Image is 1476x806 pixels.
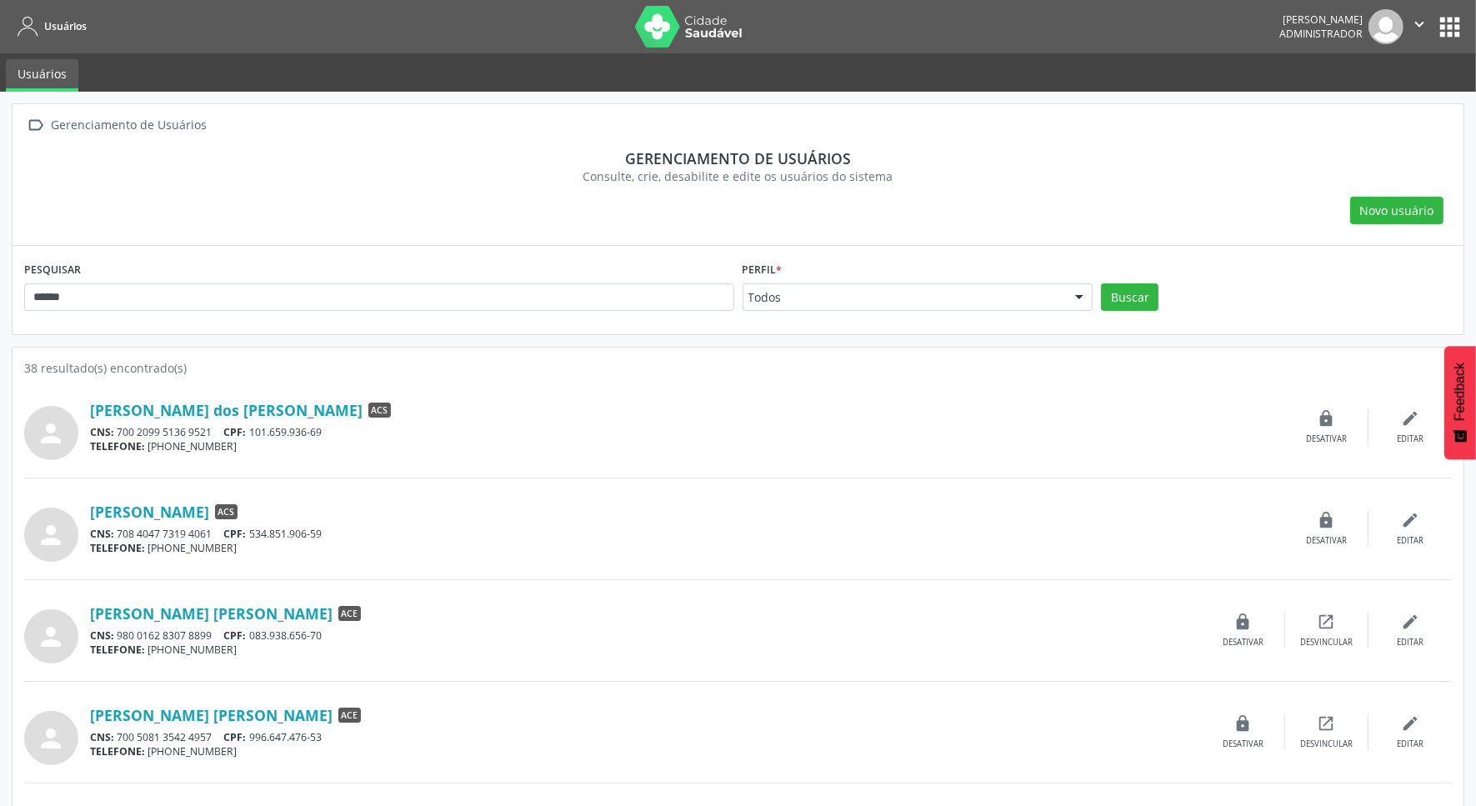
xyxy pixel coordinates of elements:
span: TELEFONE: [90,744,145,758]
span: ACE [338,708,361,723]
span: CNS: [90,628,114,643]
span: Todos [748,289,1059,306]
i: lock [1234,714,1253,733]
div: 700 5081 3542 4957 996.647.476-53 [90,730,1202,744]
span: CNS: [90,730,114,744]
i: lock [1318,409,1336,428]
span: ACE [338,606,361,621]
div: Editar [1397,535,1423,547]
span: Novo usuário [1360,202,1434,219]
div: Desativar [1306,433,1347,445]
button: Buscar [1101,283,1158,312]
i: edit [1401,511,1419,529]
div: 700 2099 5136 9521 101.659.936-69 [90,425,1285,439]
span: Administrador [1279,27,1363,41]
i:  [1410,15,1428,33]
label: PESQUISAR [24,258,81,283]
div: Editar [1397,637,1423,648]
i: person [37,418,67,448]
div: 708 4047 7319 4061 534.851.906-59 [90,527,1285,541]
span: Feedback [1453,363,1468,421]
a: [PERSON_NAME] [90,503,209,521]
span: TELEFONE: [90,643,145,657]
div: Desativar [1223,738,1263,750]
span: ACS [368,403,391,418]
i:  [24,113,48,138]
div: Gerenciamento de usuários [36,149,1440,168]
span: CPF: [224,628,247,643]
i: edit [1401,613,1419,631]
span: CPF: [224,527,247,541]
i: open_in_new [1318,714,1336,733]
div: [PHONE_NUMBER] [90,744,1202,758]
i: lock [1318,511,1336,529]
span: ACS [215,504,238,519]
button: Feedback - Mostrar pesquisa [1444,346,1476,459]
div: 38 resultado(s) encontrado(s) [24,359,1452,377]
div: Gerenciamento de Usuários [48,113,210,138]
i: person [37,520,67,550]
i: open_in_new [1318,613,1336,631]
span: CPF: [224,730,247,744]
span: CNS: [90,527,114,541]
div: Desativar [1223,637,1263,648]
button:  [1403,9,1435,44]
label: Perfil [743,258,783,283]
div: Desvincular [1300,738,1353,750]
div: Desvincular [1300,637,1353,648]
div: 980 0162 8307 8899 083.938.656-70 [90,628,1202,643]
div: Editar [1397,738,1423,750]
a: [PERSON_NAME] [PERSON_NAME] [90,706,333,724]
span: CPF: [224,425,247,439]
i: edit [1401,409,1419,428]
span: Usuários [44,19,87,33]
a:  Gerenciamento de Usuários [24,113,210,138]
span: TELEFONE: [90,439,145,453]
i: person [37,723,67,753]
div: Consulte, crie, desabilite e edite os usuários do sistema [36,168,1440,185]
i: edit [1401,714,1419,733]
i: person [37,622,67,652]
img: img [1368,9,1403,44]
div: [PHONE_NUMBER] [90,643,1202,657]
a: Usuários [6,59,78,92]
button: apps [1435,13,1464,42]
i: lock [1234,613,1253,631]
div: [PHONE_NUMBER] [90,541,1285,555]
span: CNS: [90,425,114,439]
a: Usuários [12,13,87,40]
div: Desativar [1306,535,1347,547]
a: [PERSON_NAME] dos [PERSON_NAME] [90,401,363,419]
button: Novo usuário [1350,197,1443,225]
div: Editar [1397,433,1423,445]
span: TELEFONE: [90,541,145,555]
div: [PERSON_NAME] [1279,13,1363,27]
div: [PHONE_NUMBER] [90,439,1285,453]
a: [PERSON_NAME] [PERSON_NAME] [90,604,333,623]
